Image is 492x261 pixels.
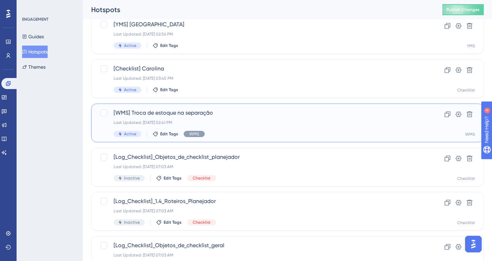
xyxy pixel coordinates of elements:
[22,30,44,43] button: Guides
[124,220,140,225] span: Inactive
[48,3,50,9] div: 4
[457,220,475,225] div: Checklist
[22,17,48,22] div: ENGAGEMENT
[114,153,406,161] span: [Log_Checklist]_Objetos_de_checklist_planejador
[164,175,182,181] span: Edit Tags
[124,175,140,181] span: Inactive
[153,87,178,93] button: Edit Tags
[114,252,406,258] div: Last Updated: [DATE] 07:03 AM
[164,220,182,225] span: Edit Tags
[91,5,425,14] div: Hotspots
[114,20,406,29] span: [YMS] [GEOGRAPHIC_DATA]
[160,131,178,137] span: Edit Tags
[124,131,136,137] span: Active
[457,176,475,181] div: Checklist
[153,43,178,48] button: Edit Tags
[467,43,475,49] div: YMS
[114,109,406,117] span: [WMS] Troca de estoque na separação
[442,4,484,15] button: Publish Changes
[114,65,406,73] span: [Checklist] Carolina
[114,197,406,205] span: [Log_Checklist]_1.4_Roteiros_Planejador
[465,132,475,137] div: WMS
[156,175,182,181] button: Edit Tags
[114,120,406,125] div: Last Updated: [DATE] 02:41 PM
[114,208,406,214] div: Last Updated: [DATE] 07:03 AM
[22,46,48,58] button: Hotspots
[160,43,178,48] span: Edit Tags
[114,241,406,250] span: [Log_Checklist]_Objetos_de_checklist_geral
[114,31,406,37] div: Last Updated: [DATE] 02:56 PM
[463,234,484,254] iframe: UserGuiding AI Assistant Launcher
[446,7,480,12] span: Publish Changes
[193,175,211,181] span: Checklist
[124,43,136,48] span: Active
[16,2,43,10] span: Need Help?
[153,131,178,137] button: Edit Tags
[156,220,182,225] button: Edit Tags
[114,164,406,170] div: Last Updated: [DATE] 07:03 AM
[22,61,46,73] button: Themes
[457,87,475,93] div: Checklist
[193,220,211,225] span: Checklist
[114,76,406,81] div: Last Updated: [DATE] 03:45 PM
[124,87,136,93] span: Active
[189,131,199,137] span: WMS
[160,87,178,93] span: Edit Tags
